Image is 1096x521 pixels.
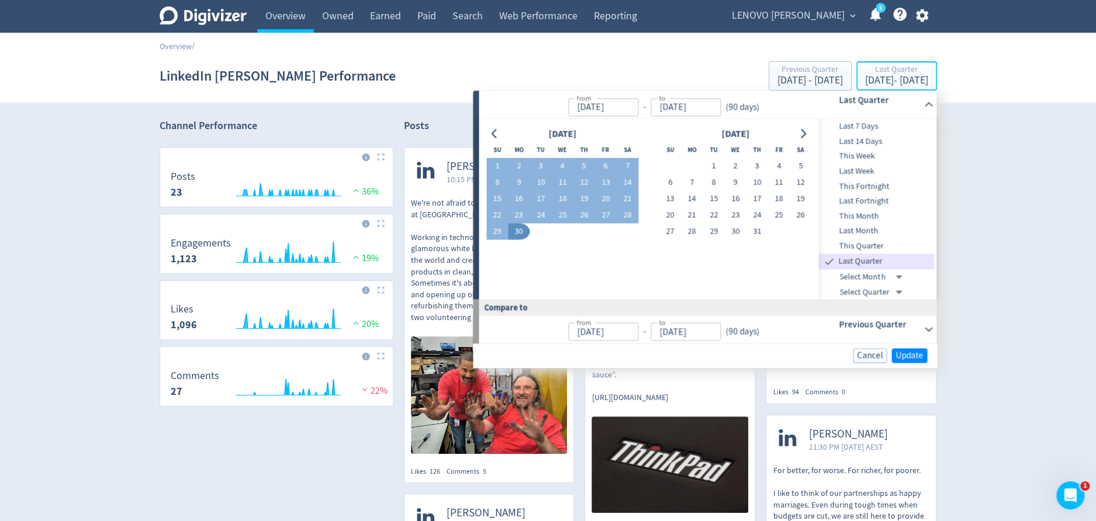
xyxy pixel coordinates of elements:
div: This Month [819,209,935,224]
button: Go to next month [794,126,811,142]
button: 14 [681,191,703,207]
span: 0 [841,387,845,397]
div: - [638,325,651,339]
th: Sunday [659,142,681,158]
button: 23 [508,207,530,224]
button: 19 [573,191,595,207]
svg: Comments 27 [165,370,388,401]
button: 5 [573,158,595,175]
button: 15 [486,191,508,207]
button: Cancel [853,348,887,363]
button: Go to previous month [486,126,503,142]
button: 29 [703,224,724,240]
th: Thursday [573,142,595,158]
span: 22% [359,385,388,397]
h1: LinkedIn [PERSON_NAME] Performance [160,57,396,95]
span: 5 [483,467,486,476]
th: Friday [595,142,617,158]
button: 9 [724,175,746,191]
span: This Quarter [819,239,935,252]
th: Monday [681,142,703,158]
button: 22 [703,207,724,224]
button: 16 [508,191,530,207]
label: from [576,93,591,103]
span: Last Month [819,225,935,238]
img: positive-performance.svg [350,252,362,261]
text: 5 [879,4,881,12]
span: 126 [430,467,440,476]
button: 17 [530,191,551,207]
p: We're not afraid to get our hands dirty here at [GEOGRAPHIC_DATA]. Working in technology isn't al... [411,197,568,324]
button: 24 [530,207,551,224]
span: LENOVO [PERSON_NAME] [732,6,845,25]
button: 12 [573,175,595,191]
button: 6 [595,158,617,175]
button: 29 [486,224,508,240]
label: to [659,93,665,103]
button: 4 [768,158,790,175]
button: 1 [486,158,508,175]
dt: Comments [171,369,219,383]
button: Previous Quarter[DATE] - [DATE] [769,61,852,91]
button: 2 [508,158,530,175]
button: 20 [659,207,681,224]
img: positive-performance.svg [350,318,362,327]
div: [DATE] [545,126,580,142]
th: Tuesday [530,142,551,158]
span: This Month [819,210,935,223]
strong: 27 [171,384,182,398]
div: ( 90 days ) [721,325,759,339]
h2: Posts [404,119,429,137]
button: 16 [724,191,746,207]
img: Placeholder [377,286,385,294]
a: [PERSON_NAME]8:24 PM [DATE] AESTI've been at [GEOGRAPHIC_DATA] for longer than Lenovo has! I was ... [585,148,755,516]
svg: Posts 23 [165,171,388,202]
label: from [576,318,591,328]
button: 18 [551,191,573,207]
button: 10 [530,175,551,191]
div: Compare to [473,300,936,315]
img: negative-performance.svg [359,385,371,394]
button: 7 [617,158,638,175]
div: [DATE] - [DATE] [865,75,928,86]
img: https://media.cf.digivizer.com/images/linkedin-134707675-urn:li:share:7330411197206351872-c7a323f... [411,336,568,454]
div: Last Fortnight [819,194,935,209]
button: 11 [768,175,790,191]
a: [PERSON_NAME]10:15 PM [DATE] AESTWe're not afraid to get our hands dirty here at [GEOGRAPHIC_DATA... [404,148,574,457]
button: 19 [790,191,811,207]
span: Cancel [857,351,883,360]
span: Update [896,351,923,360]
button: 13 [595,175,617,191]
button: 8 [486,175,508,191]
button: 5 [790,158,811,175]
button: 30 [724,224,746,240]
span: 10:15 PM [DATE] AEST [447,173,525,185]
span: [PERSON_NAME] [447,506,525,520]
th: Tuesday [703,142,724,158]
div: This Fortnight [819,179,935,194]
button: 21 [681,207,703,224]
div: - [638,100,651,114]
button: 3 [746,158,768,175]
label: to [659,318,665,328]
strong: 23 [171,185,182,199]
span: Last Quarter [836,255,935,268]
strong: 1,123 [171,252,197,266]
th: Wednesday [551,142,573,158]
span: Last Fortnight [819,195,935,208]
dt: Likes [171,303,197,316]
span: This Fortnight [819,180,935,193]
button: 27 [659,224,681,240]
button: 28 [617,207,638,224]
h6: Last Quarter [839,93,919,107]
div: Last Month [819,224,935,239]
div: Comments [805,387,851,397]
button: 4 [551,158,573,175]
div: Last Week [819,164,935,179]
button: 1 [703,158,724,175]
button: 10 [746,175,768,191]
img: Placeholder [377,153,385,161]
button: 12 [790,175,811,191]
button: 26 [790,207,811,224]
img: Placeholder [377,220,385,227]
